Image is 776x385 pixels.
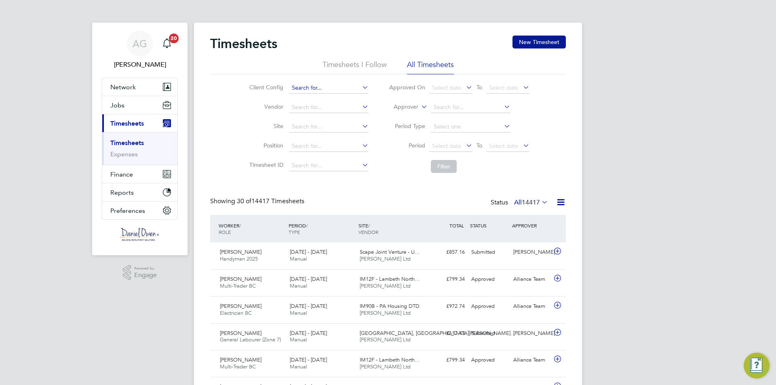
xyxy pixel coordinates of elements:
[360,330,516,337] span: [GEOGRAPHIC_DATA], [GEOGRAPHIC_DATA][PERSON_NAME]…
[306,222,308,229] span: /
[219,229,231,235] span: ROLE
[468,300,510,313] div: Approved
[289,121,369,133] input: Search for...
[510,300,552,313] div: Alliance Team
[247,103,283,110] label: Vendor
[220,363,256,370] span: Multi-Trader BC
[510,273,552,286] div: Alliance Team
[220,303,261,309] span: [PERSON_NAME]
[382,103,418,111] label: Approver
[290,363,307,370] span: Manual
[468,353,510,367] div: Approved
[110,139,144,147] a: Timesheets
[431,102,510,113] input: Search for...
[290,282,307,289] span: Manual
[102,228,178,241] a: Go to home page
[474,140,485,151] span: To
[356,218,426,239] div: SITE
[239,222,241,229] span: /
[102,132,177,165] div: Timesheets
[468,246,510,259] div: Submitted
[407,60,454,74] li: All Timesheets
[289,229,300,235] span: TYPE
[102,114,177,132] button: Timesheets
[110,189,134,196] span: Reports
[290,248,327,255] span: [DATE] - [DATE]
[510,327,552,340] div: [PERSON_NAME]
[468,327,510,340] div: Submitted
[110,101,124,109] span: Jobs
[220,282,256,289] span: Multi-Trader BC
[220,276,261,282] span: [PERSON_NAME]
[102,60,178,69] span: Amy Garcia
[237,197,304,205] span: 14417 Timesheets
[744,353,770,379] button: Engage Resource Center
[217,218,287,239] div: WORKER
[123,265,157,280] a: Powered byEngage
[358,229,378,235] span: VENDOR
[389,142,425,149] label: Period
[432,142,461,149] span: Select date
[287,218,356,239] div: PERIOD
[449,222,464,229] span: TOTAL
[290,356,327,363] span: [DATE] - [DATE]
[360,282,411,289] span: [PERSON_NAME] Ltd
[102,202,177,219] button: Preferences
[426,353,468,367] div: £799.34
[102,165,177,183] button: Finance
[102,183,177,201] button: Reports
[426,327,468,340] div: £617.43
[290,303,327,309] span: [DATE] - [DATE]
[220,248,261,255] span: [PERSON_NAME]
[510,353,552,367] div: Alliance Team
[360,255,411,262] span: [PERSON_NAME] Ltd
[102,78,177,96] button: Network
[489,142,518,149] span: Select date
[510,218,552,233] div: APPROVER
[102,31,178,69] a: AG[PERSON_NAME]
[431,160,457,173] button: Filter
[389,84,425,91] label: Approved On
[491,197,550,208] div: Status
[247,84,283,91] label: Client Config
[360,336,411,343] span: [PERSON_NAME] Ltd
[237,197,251,205] span: 30 of
[169,34,179,43] span: 20
[290,309,307,316] span: Manual
[323,60,387,74] li: Timesheets I Follow
[474,82,485,93] span: To
[426,273,468,286] div: £799.34
[360,356,420,363] span: IM12F - Lambeth North…
[102,96,177,114] button: Jobs
[514,198,548,206] label: All
[110,120,144,127] span: Timesheets
[290,255,307,262] span: Manual
[468,218,510,233] div: STATUS
[360,309,411,316] span: [PERSON_NAME] Ltd
[432,84,461,91] span: Select date
[426,300,468,313] div: £972.74
[360,248,420,255] span: Scape Joint Venture - U…
[120,228,160,241] img: danielowen-logo-retina.png
[489,84,518,91] span: Select date
[92,23,188,255] nav: Main navigation
[289,102,369,113] input: Search for...
[220,330,261,337] span: [PERSON_NAME]
[220,336,281,343] span: General Labourer (Zone 7)
[360,303,420,309] span: IM90B - PA Housing DTD
[210,36,277,52] h2: Timesheets
[368,222,370,229] span: /
[220,356,261,363] span: [PERSON_NAME]
[426,246,468,259] div: £857.16
[289,82,369,94] input: Search for...
[522,198,540,206] span: 14417
[289,141,369,152] input: Search for...
[247,161,283,168] label: Timesheet ID
[110,207,145,215] span: Preferences
[210,197,306,206] div: Showing
[247,142,283,149] label: Position
[431,121,510,133] input: Select one
[159,31,175,57] a: 20
[290,276,327,282] span: [DATE] - [DATE]
[133,38,147,49] span: AG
